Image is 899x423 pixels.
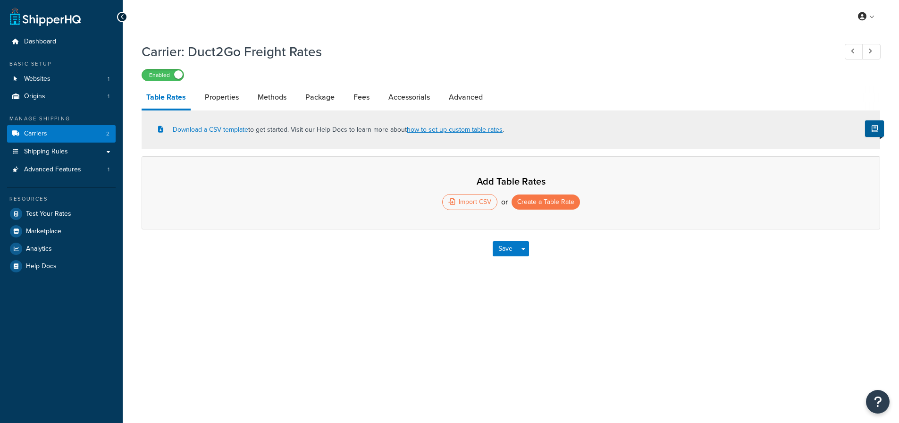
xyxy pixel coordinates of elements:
[142,86,191,110] a: Table Rates
[200,86,244,109] a: Properties
[26,210,71,218] span: Test Your Rates
[142,42,827,61] h1: Carrier: Duct2Go Freight Rates
[444,86,487,109] a: Advanced
[24,93,45,101] span: Origins
[866,390,890,414] button: Open Resource Center
[24,148,68,156] span: Shipping Rules
[7,88,116,105] a: Origins1
[7,258,116,275] a: Help Docs
[7,125,116,143] li: Carriers
[7,60,116,68] div: Basic Setup
[108,93,109,101] span: 1
[7,70,116,88] a: Websites1
[512,195,580,210] button: Create a Table Rate
[7,161,116,178] a: Advanced Features1
[24,130,47,138] span: Carriers
[7,195,116,203] div: Resources
[108,166,109,174] span: 1
[7,33,116,51] a: Dashboard
[442,194,497,210] div: Import CSV
[301,86,339,109] a: Package
[24,38,56,46] span: Dashboard
[7,125,116,143] a: Carriers2
[253,86,291,109] a: Methods
[862,44,881,59] a: Next Record
[865,120,884,137] button: Show Help Docs
[26,262,57,271] span: Help Docs
[7,115,116,123] div: Manage Shipping
[7,223,116,240] a: Marketplace
[501,195,508,209] span: or
[24,166,81,174] span: Advanced Features
[7,70,116,88] li: Websites
[158,125,248,135] a: Download a CSV template
[161,176,861,187] p: Add Table Rates
[493,241,518,256] button: Save
[26,228,61,236] span: Marketplace
[7,240,116,257] a: Analytics
[7,88,116,105] li: Origins
[142,69,184,81] label: Enabled
[106,130,109,138] span: 2
[845,44,863,59] a: Previous Record
[349,86,374,109] a: Fees
[407,125,503,135] a: how to set up custom table rates
[7,205,116,222] a: Test Your Rates
[108,75,109,83] span: 1
[26,245,52,253] span: Analytics
[384,86,435,109] a: Accessorials
[158,125,504,135] p: to get started. Visit our Help Docs to learn more about .
[7,161,116,178] li: Advanced Features
[7,143,116,161] a: Shipping Rules
[24,75,50,83] span: Websites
